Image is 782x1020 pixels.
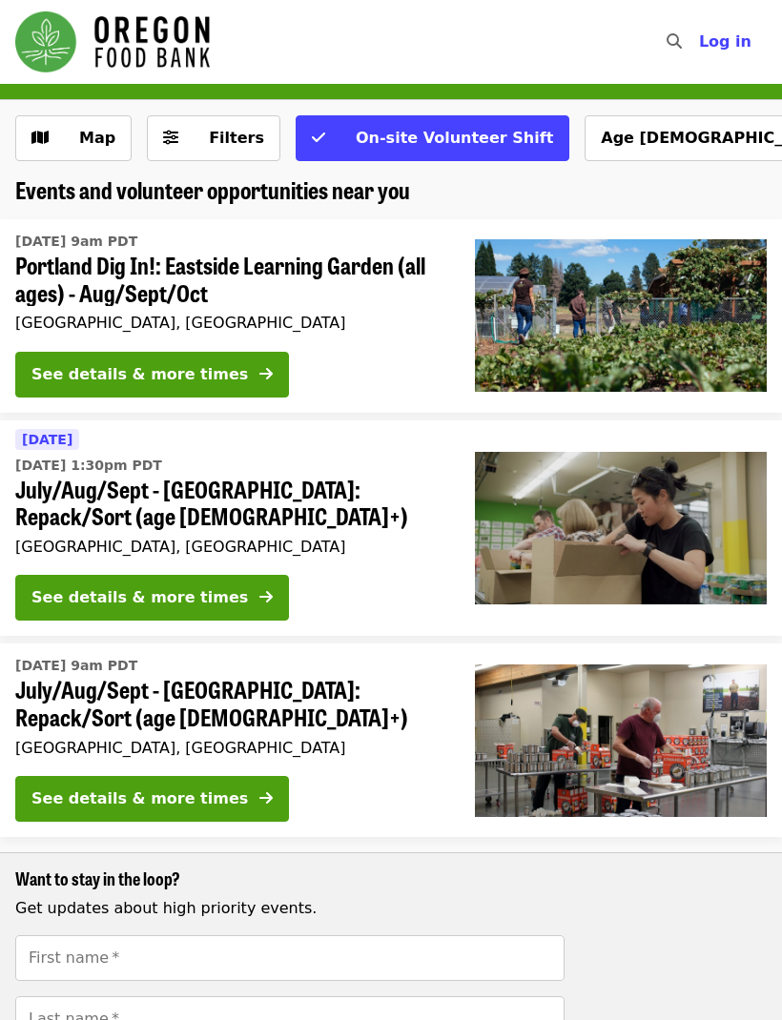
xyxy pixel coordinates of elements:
[15,115,132,161] button: Show map view
[356,129,553,147] span: On-site Volunteer Shift
[31,129,49,147] i: map icon
[15,11,210,72] img: Oregon Food Bank - Home
[259,588,273,606] i: arrow-right icon
[15,314,444,332] div: [GEOGRAPHIC_DATA], [GEOGRAPHIC_DATA]
[15,935,565,981] input: [object Object]
[31,363,248,386] div: See details & more times
[15,538,444,556] div: [GEOGRAPHIC_DATA], [GEOGRAPHIC_DATA]
[699,32,751,51] span: Log in
[15,252,444,307] span: Portland Dig In!: Eastside Learning Garden (all ages) - Aug/Sept/Oct
[15,456,162,476] time: [DATE] 1:30pm PDT
[15,866,180,890] span: Want to stay in the loop?
[15,173,410,206] span: Events and volunteer opportunities near you
[31,586,248,609] div: See details & more times
[15,656,137,676] time: [DATE] 9am PDT
[15,899,317,917] span: Get updates about high priority events.
[79,129,115,147] span: Map
[259,365,273,383] i: arrow-right icon
[15,739,444,757] div: [GEOGRAPHIC_DATA], [GEOGRAPHIC_DATA]
[312,129,325,147] i: check icon
[147,115,280,161] button: Filters (0 selected)
[15,676,444,731] span: July/Aug/Sept - [GEOGRAPHIC_DATA]: Repack/Sort (age [DEMOGRAPHIC_DATA]+)
[15,476,444,531] span: July/Aug/Sept - [GEOGRAPHIC_DATA]: Repack/Sort (age [DEMOGRAPHIC_DATA]+)
[15,776,289,822] button: See details & more times
[163,129,178,147] i: sliders-h icon
[209,129,264,147] span: Filters
[31,787,248,810] div: See details & more times
[693,19,709,65] input: Search
[667,32,682,51] i: search icon
[22,432,72,447] span: [DATE]
[259,789,273,807] i: arrow-right icon
[475,452,767,604] img: July/Aug/Sept - Portland: Repack/Sort (age 8+) organized by Oregon Food Bank
[15,232,137,252] time: [DATE] 9am PDT
[15,352,289,398] button: See details & more times
[475,239,767,392] img: Portland Dig In!: Eastside Learning Garden (all ages) - Aug/Sept/Oct organized by Oregon Food Bank
[475,664,767,817] img: July/Aug/Sept - Portland: Repack/Sort (age 16+) organized by Oregon Food Bank
[15,575,289,621] button: See details & more times
[296,115,569,161] button: On-site Volunteer Shift
[684,23,767,61] button: Log in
